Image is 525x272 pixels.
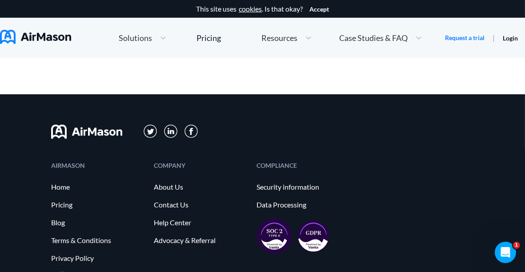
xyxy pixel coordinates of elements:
a: Pricing [196,30,221,46]
div: AIRMASON [51,162,145,168]
a: Data Processing [256,201,350,209]
a: Security information [256,183,350,191]
a: Terms & Conditions [51,236,145,244]
iframe: Intercom live chat [495,242,516,263]
img: svg+xml;base64,PD94bWwgdmVyc2lvbj0iMS4wIiBlbmNvZGluZz0iVVRGLTgiPz4KPHN2ZyB3aWR0aD0iMzBweCIgaGVpZ2... [184,125,198,138]
span: Resources [261,34,297,42]
img: svg+xml;base64,PD94bWwgdmVyc2lvbj0iMS4wIiBlbmNvZGluZz0iVVRGLTgiPz4KPHN2ZyB3aWR0aD0iMzFweCIgaGVpZ2... [164,125,178,138]
a: Home [51,183,145,191]
span: 1 [513,242,520,249]
a: About Us [154,183,248,191]
a: Request a trial [445,33,485,42]
img: soc2-17851990f8204ed92eb8cdb2d5e8da73.svg [256,219,292,254]
div: Pricing [196,34,221,42]
a: Blog [51,219,145,227]
a: Pricing [51,201,145,209]
img: svg+xml;base64,PD94bWwgdmVyc2lvbj0iMS4wIiBlbmNvZGluZz0iVVRGLTgiPz4KPHN2ZyB3aWR0aD0iMzFweCIgaGVpZ2... [144,125,157,138]
img: svg+xml;base64,PHN2ZyB3aWR0aD0iMTYwIiBoZWlnaHQ9IjMyIiB2aWV3Qm94PSIwIDAgMTYwIDMyIiBmaWxsPSJub25lIi... [51,125,122,139]
div: COMPLIANCE [256,162,350,168]
a: Contact Us [154,201,248,209]
a: Privacy Policy [51,254,145,262]
button: Accept cookies [309,6,329,13]
a: Advocacy & Referral [154,236,248,244]
a: Login [503,34,518,42]
span: Case Studies & FAQ [339,34,408,42]
span: Solutions [119,34,152,42]
a: Help Center [154,219,248,227]
span: | [493,33,495,42]
img: gdpr-98ea35551734e2af8fd9405dbdaf8c18.svg [297,220,329,252]
a: cookies [239,5,262,13]
div: COMPANY [154,162,248,168]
